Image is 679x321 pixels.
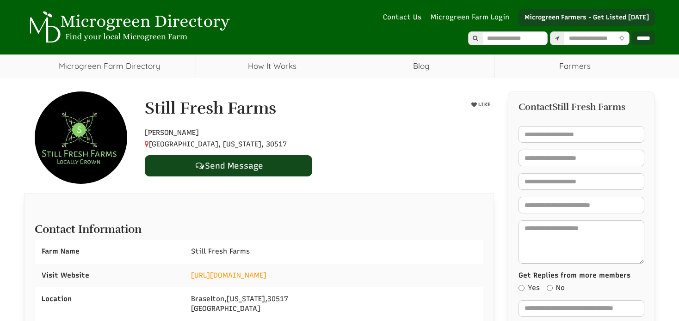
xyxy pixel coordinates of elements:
[519,9,655,26] a: Microgreen Farmers - Get Listed [DATE]
[191,271,266,279] a: [URL][DOMAIN_NAME]
[24,55,196,78] a: Microgreen Farm Directory
[267,295,288,303] span: 30517
[35,264,184,287] div: Visit Website
[519,285,525,291] input: Yes
[617,36,627,42] i: Use Current Location
[431,12,514,22] a: Microgreen Farm Login
[35,218,483,235] h2: Contact Information
[24,11,232,43] img: Microgreen Directory
[24,193,494,194] ul: Profile Tabs
[145,128,199,137] span: [PERSON_NAME]
[227,295,265,303] span: [US_STATE]
[547,285,553,291] input: No
[519,271,630,280] label: Get Replies from more members
[477,102,491,108] span: LIKE
[519,102,645,112] h3: Contact
[35,287,184,311] div: Location
[191,247,250,255] span: Still Fresh Farms
[145,155,312,176] a: Send Message
[191,295,224,303] span: Braselton
[519,283,540,293] label: Yes
[145,140,287,148] span: [GEOGRAPHIC_DATA], [US_STATE], 30517
[35,91,127,184] img: Contact Still Fresh Farms
[494,55,655,78] span: Farmers
[468,99,494,110] button: LIKE
[184,287,483,321] div: , , [GEOGRAPHIC_DATA]
[552,102,625,112] span: Still Fresh Farms
[547,283,565,293] label: No
[196,55,348,78] a: How It Works
[35,240,184,263] div: Farm Name
[348,55,494,78] a: Blog
[145,99,276,118] h1: Still Fresh Farms
[378,12,426,22] a: Contact Us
